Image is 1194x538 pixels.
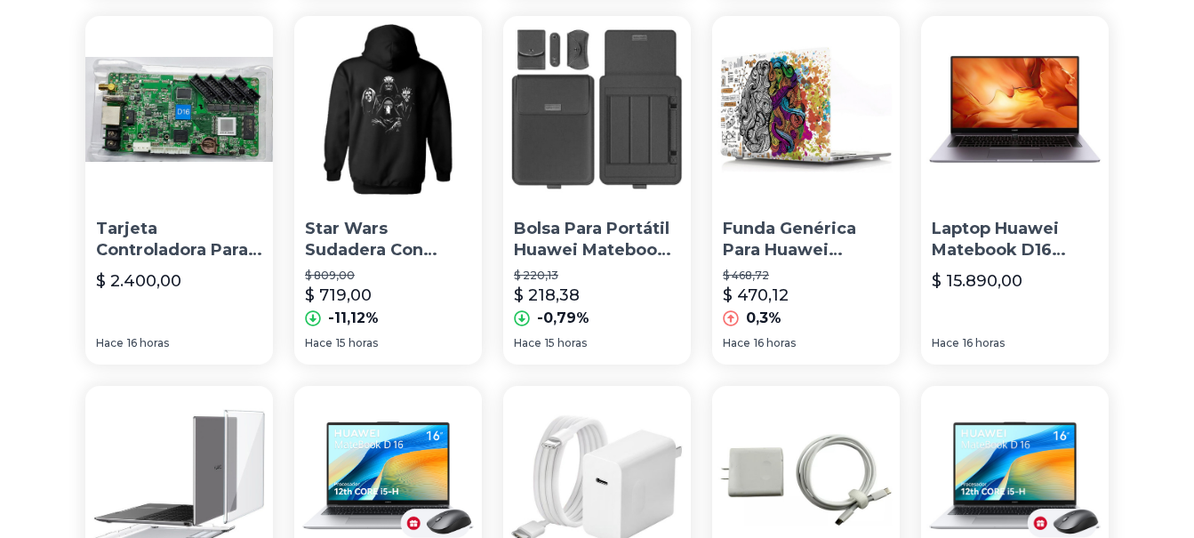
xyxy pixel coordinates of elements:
[545,336,587,350] span: 15 horas
[723,269,889,283] p: $ 468,72
[932,218,1098,262] p: Laptop Huawei Matebook D16 Ryzen 5 + 512 Gb 8 Gb Ram Gris
[96,269,181,293] p: $ 2.400,00
[921,16,1109,204] img: Laptop Huawei Matebook D16 Ryzen 5 + 512 Gb 8 Gb Ram Gris
[336,336,378,350] span: 15 horas
[723,283,789,308] p: $ 470,12
[932,336,959,350] span: Hace
[328,308,379,329] p: -11,12%
[723,336,750,350] span: Hace
[746,308,781,329] p: 0,3%
[294,16,482,204] img: Star Wars Sudadera Con Cierre D16
[754,336,796,350] span: 16 horas
[723,218,889,262] p: Funda Genérica Para Huawei Matebook D16 2022 Rlef-x
[932,269,1022,293] p: $ 15.890,00
[514,283,580,308] p: $ 218,38
[96,336,124,350] span: Hace
[921,16,1109,365] a: Laptop Huawei Matebook D16 Ryzen 5 + 512 Gb 8 Gb Ram Gris Laptop Huawei Matebook D16 Ryzen 5 + 51...
[85,16,273,204] img: Tarjeta Controladora Para Modulo Led Rgb D16 4 Lineas
[85,16,273,365] a: Tarjeta Controladora Para Modulo Led Rgb D16 4 LineasTarjeta Controladora Para Modulo Led Rgb D16...
[503,16,691,204] img: Bolsa Para Portátil Huawei Matebook D16
[294,16,482,365] a: Star Wars Sudadera Con Cierre D16Star Wars Sudadera Con Cierre D16$ 809,00$ 719,00-11,12%Hace15 h...
[305,269,471,283] p: $ 809,00
[503,16,691,365] a: Bolsa Para Portátil Huawei Matebook D16Bolsa Para Portátil Huawei Matebook D16$ 220,13$ 218,38-0,...
[963,336,1005,350] span: 16 horas
[305,283,372,308] p: $ 719,00
[712,16,900,204] img: Funda Genérica Para Huawei Matebook D16 2022 Rlef-x
[537,308,589,329] p: -0,79%
[712,16,900,365] a: Funda Genérica Para Huawei Matebook D16 2022 Rlef-xFunda Genérica Para Huawei Matebook D16 2022 R...
[127,336,169,350] span: 16 horas
[305,218,471,262] p: Star Wars Sudadera Con Cierre D16
[96,218,262,262] p: Tarjeta Controladora Para Modulo Led Rgb D16 4 Lineas
[514,218,680,262] p: Bolsa Para Portátil Huawei Matebook D16
[305,336,333,350] span: Hace
[514,269,680,283] p: $ 220,13
[514,336,541,350] span: Hace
